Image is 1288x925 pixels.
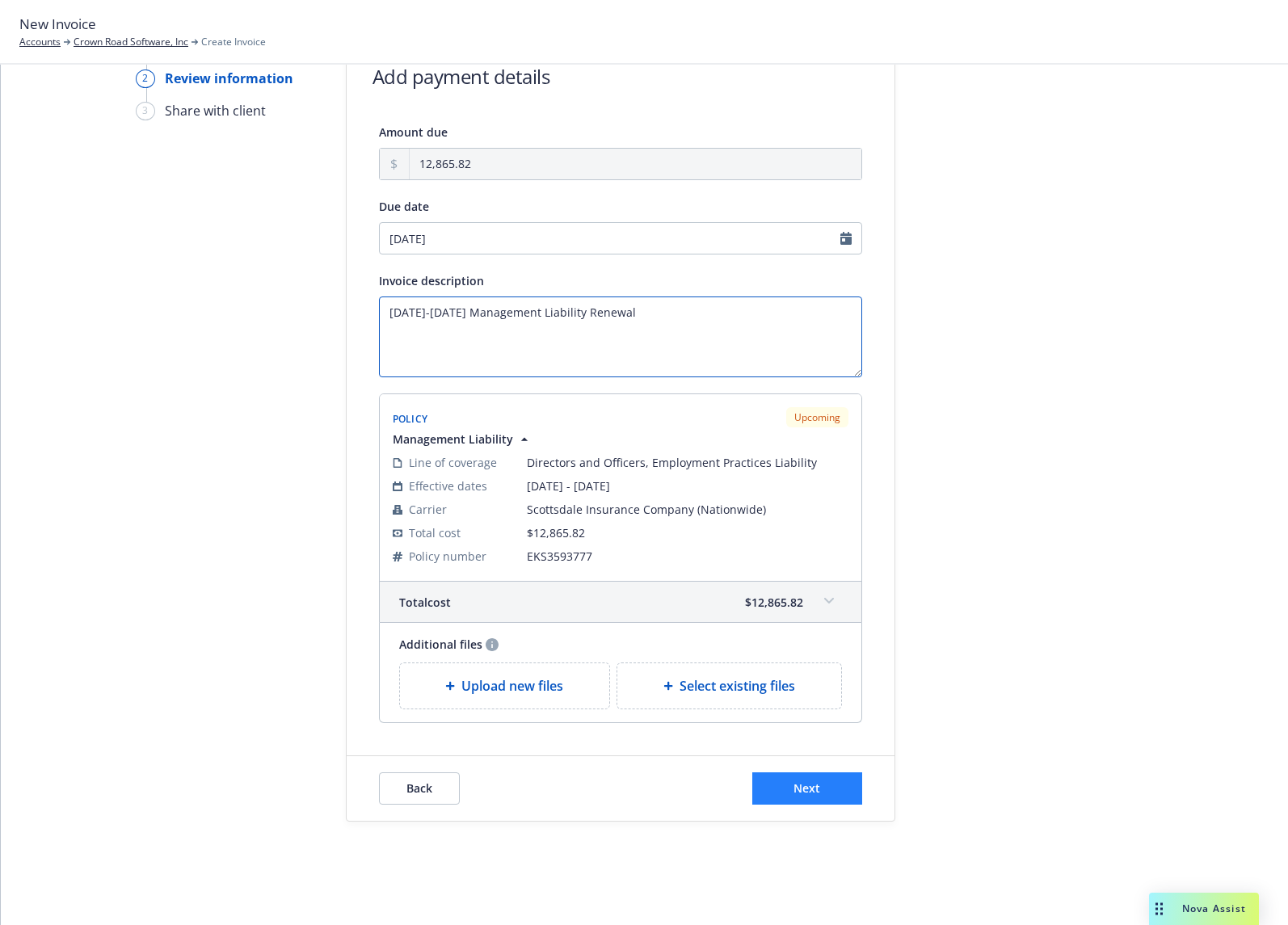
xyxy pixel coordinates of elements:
[136,69,155,88] div: 2
[379,222,862,254] input: MM/DD/YYYY
[527,454,848,471] span: Directors and Officers, Employment Practices Liability
[527,477,848,494] span: [DATE] - [DATE]
[379,124,448,140] span: Amount due
[380,582,861,622] div: Totalcost$12,865.82
[527,548,848,565] span: EKS3593777
[379,273,484,288] span: Invoice description
[409,454,497,471] span: Line of coverage
[409,548,486,565] span: Policy number
[527,501,848,518] span: Scottsdale Insurance Company (Nationwide)
[461,676,563,696] span: Upload new files
[1149,893,1259,925] button: Nova Assist
[410,149,861,179] input: 0.00
[379,772,460,805] button: Back
[793,780,820,796] span: Next
[409,524,461,541] span: Total cost
[409,477,487,494] span: Effective dates
[617,662,842,709] div: Select existing files
[19,35,61,49] a: Accounts
[399,636,482,653] span: Additional files
[379,199,429,214] span: Due date
[165,101,266,120] div: Share with client
[680,676,795,696] span: Select existing files
[745,594,803,611] span: $12,865.82
[1149,893,1169,925] div: Drag to move
[752,772,862,805] button: Next
[379,296,862,377] textarea: Enter invoice description here
[406,780,432,796] span: Back
[786,407,848,427] div: Upcoming
[393,412,428,426] span: Policy
[165,69,293,88] div: Review information
[393,431,513,448] span: Management Liability
[373,63,550,90] h1: Add payment details
[409,501,447,518] span: Carrier
[19,14,96,35] span: New Invoice
[399,662,611,709] div: Upload new files
[399,594,451,611] span: Total cost
[1182,902,1246,915] span: Nova Assist
[74,35,188,49] a: Crown Road Software, Inc
[393,431,532,448] button: Management Liability
[136,102,155,120] div: 3
[527,525,585,540] span: $12,865.82
[201,35,266,49] span: Create Invoice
